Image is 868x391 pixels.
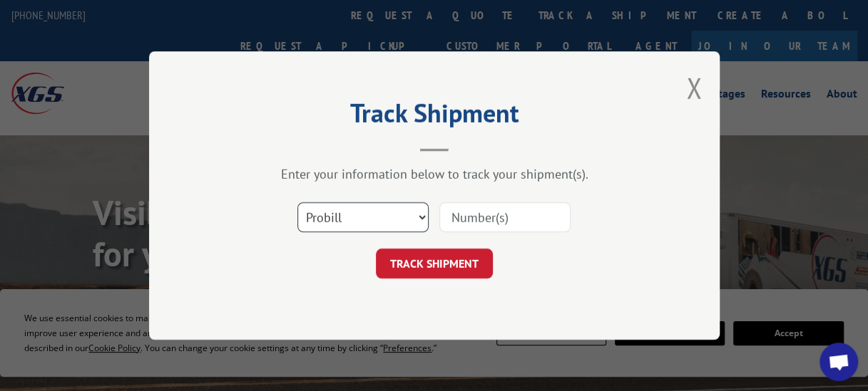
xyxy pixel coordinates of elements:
div: Enter your information below to track your shipment(s). [220,166,648,182]
button: Close modal [686,69,702,107]
h2: Track Shipment [220,103,648,130]
div: Open chat [820,343,858,381]
input: Number(s) [439,202,571,232]
button: TRACK SHIPMENT [376,249,493,278]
